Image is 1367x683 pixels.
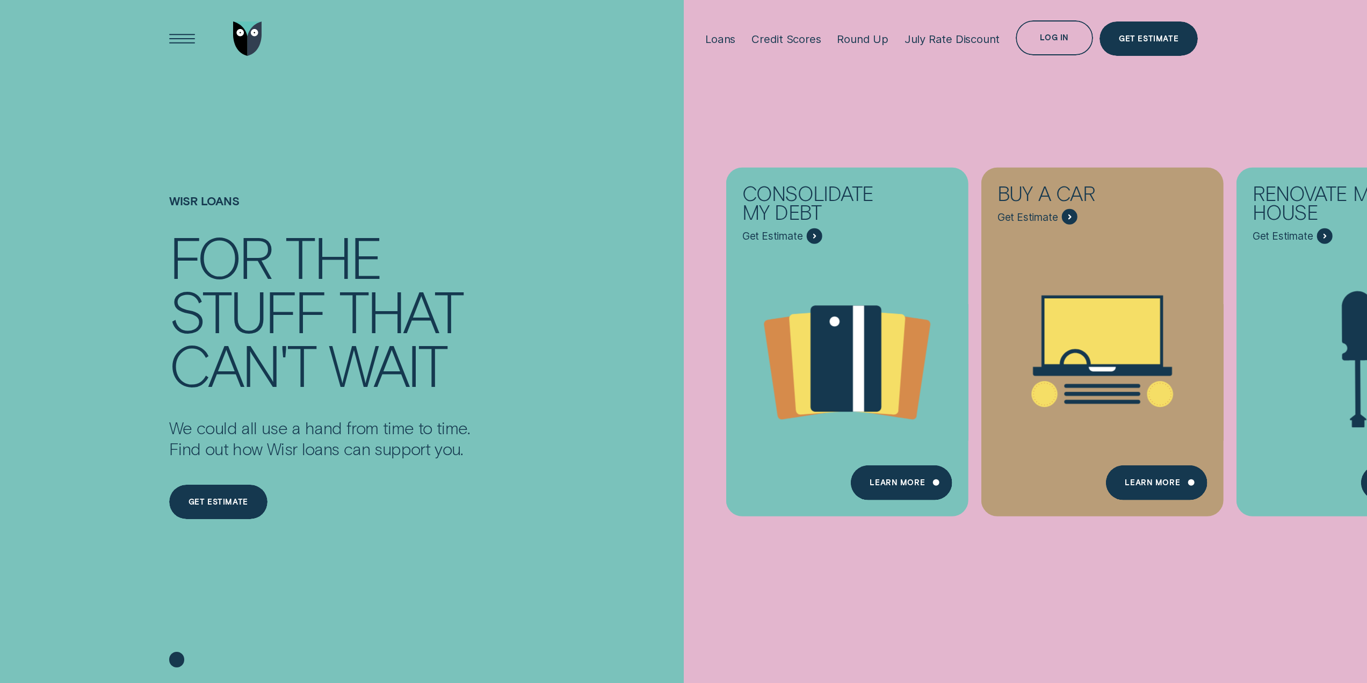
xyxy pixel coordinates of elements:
h4: For the stuff that can't wait [169,229,470,391]
div: the [285,229,380,283]
div: Credit Scores [751,32,821,46]
p: We could all use a hand from time to time. Find out how Wisr loans can support you. [169,417,470,459]
div: Round Up [837,32,888,46]
a: Get estimate [169,485,267,520]
div: July Rate Discount [905,32,1000,46]
div: Buy a car [997,183,1152,209]
div: wait [329,337,446,391]
a: Learn More [1105,465,1207,500]
button: Log in [1016,20,1093,55]
span: Get Estimate [997,211,1058,224]
span: Get Estimate [742,229,803,242]
h1: Wisr loans [169,194,470,229]
div: Loans [705,32,735,46]
div: that [339,283,462,337]
button: Open Menu [165,21,200,56]
div: can't [169,337,315,391]
a: Buy a car - Learn more [981,167,1224,506]
img: Wisr [233,21,262,56]
a: Learn more [850,465,952,500]
span: Get Estimate [1253,229,1313,242]
a: Consolidate my debt - Learn more [726,167,968,506]
div: Consolidate my debt [742,183,897,228]
div: For [169,229,272,283]
a: Get Estimate [1100,21,1198,56]
div: stuff [169,283,326,337]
